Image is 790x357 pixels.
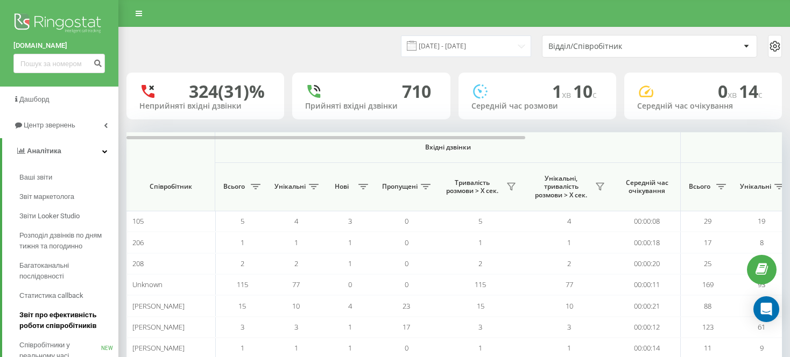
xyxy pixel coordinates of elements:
span: 123 [702,322,714,332]
span: 0 [405,259,408,268]
span: [PERSON_NAME] [132,322,185,332]
span: 105 [132,216,144,226]
span: 17 [704,238,711,247]
span: Унікальні [274,182,306,191]
span: 1 [241,238,244,247]
span: 2 [294,259,298,268]
span: 1 [294,343,298,353]
span: 77 [292,280,300,289]
td: 00:00:12 [613,317,681,338]
span: 93 [758,280,765,289]
span: 4 [294,216,298,226]
span: 14 [739,80,763,103]
span: 169 [702,280,714,289]
span: Звіт про ефективність роботи співробітників [19,310,113,331]
span: 2 [241,259,244,268]
span: Унікальні [740,182,771,191]
span: 1 [478,238,482,247]
a: Звіти Looker Studio [19,206,118,226]
span: 0 [405,343,408,353]
span: 1 [478,343,482,353]
span: 1 [567,238,571,247]
span: 88 [704,301,711,311]
span: 8 [760,238,764,247]
span: 0 [405,238,408,247]
div: Середній час розмови [471,102,603,111]
td: 00:00:18 [613,232,681,253]
span: 15 [477,301,484,311]
span: 1 [567,343,571,353]
span: 1 [348,343,352,353]
span: 29 [704,216,711,226]
span: 10 [292,301,300,311]
span: Вхідні дзвінки [243,143,652,152]
a: Багатоканальні послідовності [19,256,118,286]
span: 0 [348,280,352,289]
span: 0 [718,80,739,103]
span: 61 [758,322,765,332]
span: хв [728,89,739,101]
div: Open Intercom Messenger [753,296,779,322]
span: 3 [348,216,352,226]
a: Звіт про ефективність роботи співробітників [19,305,118,335]
div: 710 [402,81,431,102]
span: Багатоканальні послідовності [19,260,113,282]
span: 208 [132,259,144,268]
span: Пропущені [382,182,418,191]
span: 1 [241,343,244,353]
span: Розподіл дзвінків по дням тижня та погодинно [19,230,113,252]
span: 10 [566,301,573,311]
a: Аналiтика [2,138,118,164]
a: Розподіл дзвінків по дням тижня та погодинно [19,226,118,256]
span: 1 [348,238,352,247]
span: 19 [758,216,765,226]
span: Аналiтика [27,147,61,155]
td: 00:00:11 [613,274,681,295]
span: 11 [704,343,711,353]
input: Пошук за номером [13,54,105,73]
span: 3 [567,322,571,332]
span: Звіт маркетолога [19,191,74,202]
span: 1 [552,80,573,103]
span: 1 [294,238,298,247]
span: Unknown [132,280,163,289]
img: Ringostat logo [13,11,105,38]
td: 00:00:20 [613,253,681,274]
span: Співробітник [136,182,206,191]
span: Нові [328,182,355,191]
span: 4 [348,301,352,311]
span: Звіти Looker Studio [19,211,80,222]
span: 206 [132,238,144,247]
div: Середній час очікування [637,102,769,111]
span: [PERSON_NAME] [132,343,185,353]
span: 77 [566,280,573,289]
span: [PERSON_NAME] [132,301,185,311]
span: c [758,89,763,101]
a: Ваші звіти [19,168,118,187]
span: Унікальні, тривалість розмови > Х сек. [530,174,592,199]
span: Дашборд [19,95,50,103]
div: Неприйняті вхідні дзвінки [139,102,271,111]
span: 115 [475,280,486,289]
span: Тривалість розмови > Х сек. [441,178,503,195]
span: 23 [403,301,410,311]
span: 1 [348,259,352,268]
span: Центр звернень [24,121,75,129]
span: 10 [573,80,597,103]
div: Відділ/Співробітник [548,42,677,51]
span: Статистика callback [19,290,83,301]
span: 1 [348,322,352,332]
span: хв [562,89,573,101]
a: Звіт маркетолога [19,187,118,206]
a: [DOMAIN_NAME] [13,40,105,51]
span: 0 [405,216,408,226]
div: Прийняті вхідні дзвінки [305,102,437,111]
span: 2 [567,259,571,268]
span: c [592,89,597,101]
span: 5 [478,216,482,226]
span: 9 [760,343,764,353]
span: Всього [686,182,713,191]
span: Всього [221,182,248,191]
td: 00:00:21 [613,295,681,316]
span: 17 [403,322,410,332]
